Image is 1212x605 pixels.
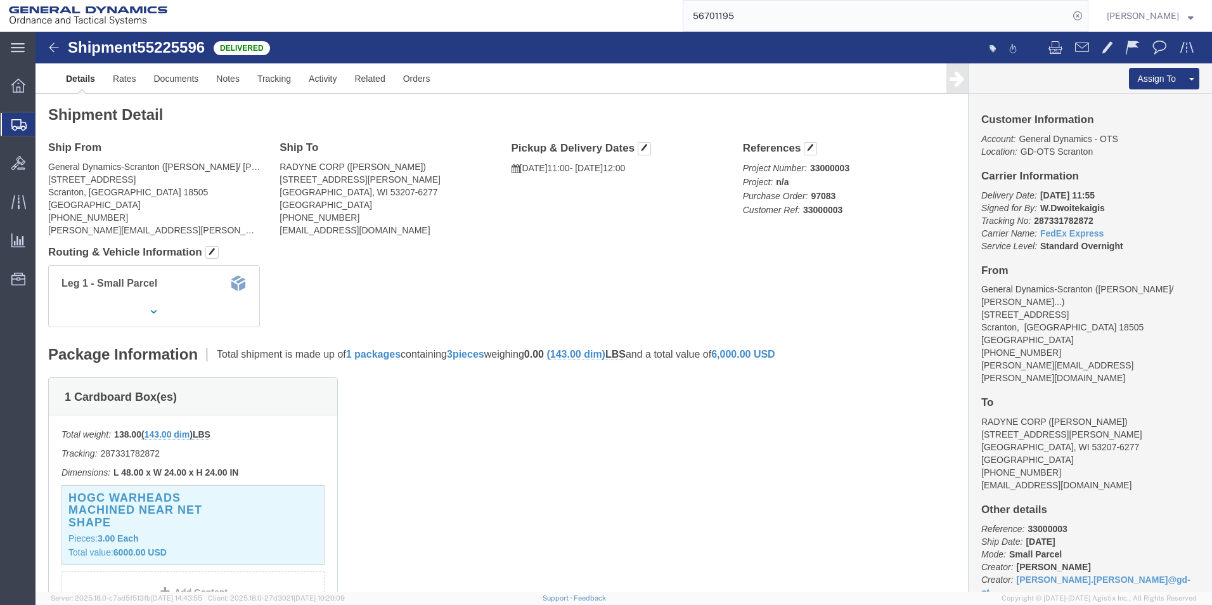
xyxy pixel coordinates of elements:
a: Feedback [574,594,606,602]
button: [PERSON_NAME] [1106,8,1194,23]
span: Server: 2025.18.0-c7ad5f513fb [51,594,202,602]
a: Support [543,594,574,602]
span: Nicole Byrnes [1107,9,1179,23]
span: Client: 2025.18.0-27d3021 [208,594,345,602]
img: logo [9,6,167,25]
iframe: FS Legacy Container [35,32,1212,592]
input: Search for shipment number, reference number [683,1,1069,31]
span: [DATE] 14:43:55 [151,594,202,602]
span: [DATE] 10:20:09 [293,594,345,602]
span: Copyright © [DATE]-[DATE] Agistix Inc., All Rights Reserved [1002,593,1197,604]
